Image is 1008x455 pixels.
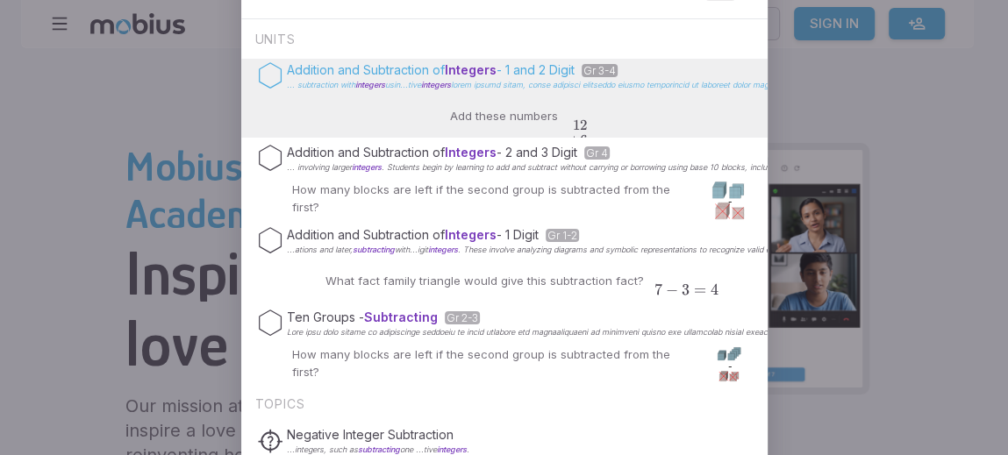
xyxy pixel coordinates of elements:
span: Addition and Subtraction of [287,62,497,77]
span: integers [421,80,451,89]
span: Ten Groups - [287,309,438,324]
p: How many blocks are left if the second group is subtracted from the first? [292,346,697,381]
span: ...ations and later, [287,245,395,254]
span: + [568,132,580,149]
span: Gr 2-3 [445,311,480,324]
span: . [587,132,591,149]
span: integers [428,245,458,254]
span: 3 [682,281,690,299]
span: Addition and Subtraction of [287,145,497,160]
p: Add these numbers [450,108,558,125]
span: one ...tive [400,444,467,454]
span: Subtracting [364,309,438,324]
span: ​ [591,117,593,139]
span: ...integers, such as [287,444,400,454]
span: integers [437,444,467,454]
span: 4 [711,281,718,299]
text: - [728,361,733,372]
span: subtracting [358,444,400,454]
p: . [287,445,469,454]
div: UNITS [241,20,768,55]
div: TOPICS [241,385,768,420]
span: = [694,281,706,299]
span: subtracting [353,245,395,254]
span: with...igit [395,245,458,254]
span: Integers [445,62,497,77]
span: ... subtraction with [287,80,385,89]
p: How many blocks are left if the second group is subtracted from the first? [292,181,697,217]
span: usin...tive [385,80,451,89]
span: Gr 4 [584,146,610,160]
span: Integers [445,145,497,160]
span: . [587,117,591,134]
p: Negative Integer Subtraction [287,426,469,444]
span: ... involving larger [287,162,382,172]
span: integers [352,162,382,172]
text: - [728,196,733,207]
p: What fact family triangle would give this subtraction fact? [325,273,643,290]
span: Gr 3-4 [582,64,618,77]
span: Integers [445,227,497,242]
span: 12 [573,117,588,134]
span: 6 [580,132,587,149]
span: ​ [591,135,593,145]
span: Gr 1-2 [546,229,579,242]
span: 7 [654,281,661,299]
span: integers [355,80,385,89]
span: Addition and Subtraction of [287,227,497,242]
span: − [665,281,677,299]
